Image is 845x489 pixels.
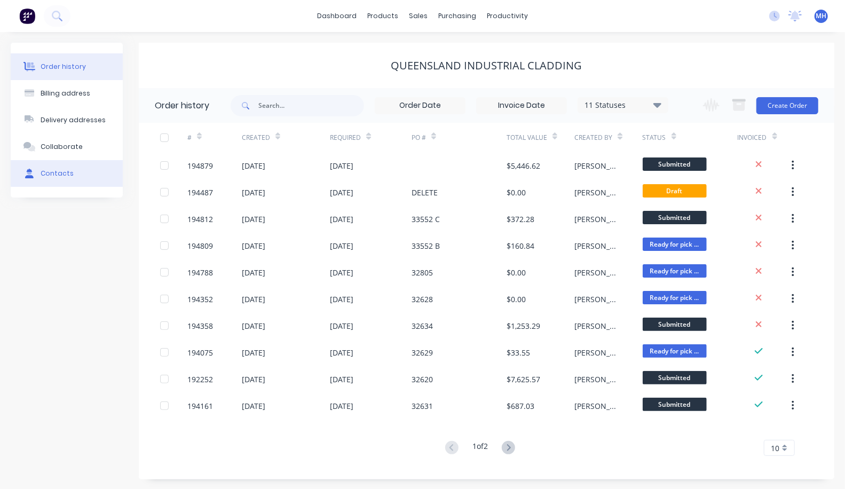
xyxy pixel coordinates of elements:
div: 194352 [187,294,213,305]
div: Required [330,123,412,152]
input: Search... [258,95,364,116]
div: purchasing [433,8,481,24]
div: Delivery addresses [41,115,106,125]
img: Factory [19,8,35,24]
div: 33552 B [412,240,440,251]
div: 32620 [412,374,433,385]
div: [DATE] [330,400,353,412]
div: Created [242,123,330,152]
button: Create Order [756,97,818,114]
div: # [187,123,242,152]
div: [PERSON_NAME] [574,240,621,251]
div: [DATE] [242,374,265,385]
div: Status [643,133,666,143]
span: Submitted [643,318,707,331]
div: [DATE] [330,160,353,171]
span: Submitted [643,371,707,384]
div: # [187,133,192,143]
div: Created [242,133,270,143]
div: [DATE] [242,320,265,332]
div: Collaborate [41,142,83,152]
div: [DATE] [330,214,353,225]
div: $0.00 [507,294,526,305]
div: Total Value [507,123,574,152]
span: MH [816,11,827,21]
a: dashboard [312,8,362,24]
div: Invoiced [738,123,792,152]
div: Invoiced [738,133,767,143]
div: [PERSON_NAME] [574,347,621,358]
span: Submitted [643,398,707,411]
button: Collaborate [11,133,123,160]
div: 194788 [187,267,213,278]
div: $7,625.57 [507,374,540,385]
div: 11 Statuses [578,99,668,111]
div: [DATE] [330,187,353,198]
div: Order history [41,62,86,72]
div: [DATE] [242,347,265,358]
span: Ready for pick ... [643,344,707,358]
div: [DATE] [242,294,265,305]
div: [DATE] [330,267,353,278]
span: Ready for pick ... [643,291,707,304]
div: [PERSON_NAME] [574,160,621,171]
span: Submitted [643,157,707,171]
div: [PERSON_NAME] [574,294,621,305]
div: $33.55 [507,347,530,358]
div: Total Value [507,133,547,143]
div: Created By [574,123,642,152]
span: Ready for pick ... [643,264,707,278]
div: 32805 [412,267,433,278]
div: [DATE] [330,374,353,385]
div: 194358 [187,320,213,332]
button: Billing address [11,80,123,107]
div: Queensland Industrial Cladding [391,59,582,72]
div: [DATE] [242,400,265,412]
div: 194812 [187,214,213,225]
div: 194075 [187,347,213,358]
div: Created By [574,133,612,143]
span: Ready for pick ... [643,238,707,251]
span: Draft [643,184,707,198]
div: [DATE] [330,320,353,332]
div: 32631 [412,400,433,412]
div: [DATE] [330,347,353,358]
div: $0.00 [507,187,526,198]
div: DELETE [412,187,438,198]
button: Contacts [11,160,123,187]
div: $687.03 [507,400,534,412]
span: Submitted [643,211,707,224]
button: Delivery addresses [11,107,123,133]
div: Status [643,123,738,152]
div: PO # [412,123,507,152]
div: 194809 [187,240,213,251]
div: Required [330,133,361,143]
div: $1,253.29 [507,320,540,332]
div: 32628 [412,294,433,305]
div: 194161 [187,400,213,412]
div: 194879 [187,160,213,171]
div: [DATE] [242,240,265,251]
div: 32634 [412,320,433,332]
div: 1 of 2 [472,440,488,456]
input: Order Date [375,98,465,114]
div: PO # [412,133,426,143]
span: 10 [771,443,779,454]
div: [PERSON_NAME] [574,374,621,385]
div: sales [404,8,433,24]
div: Order history [155,99,209,112]
div: [PERSON_NAME] [574,214,621,225]
div: [PERSON_NAME] [574,320,621,332]
div: 32629 [412,347,433,358]
div: 194487 [187,187,213,198]
button: Order history [11,53,123,80]
input: Invoice Date [477,98,566,114]
div: products [362,8,404,24]
div: 33552 C [412,214,440,225]
div: productivity [481,8,533,24]
div: [PERSON_NAME] [574,267,621,278]
div: Billing address [41,89,90,98]
div: [DATE] [242,160,265,171]
div: [PERSON_NAME] [574,187,621,198]
div: [DATE] [330,294,353,305]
